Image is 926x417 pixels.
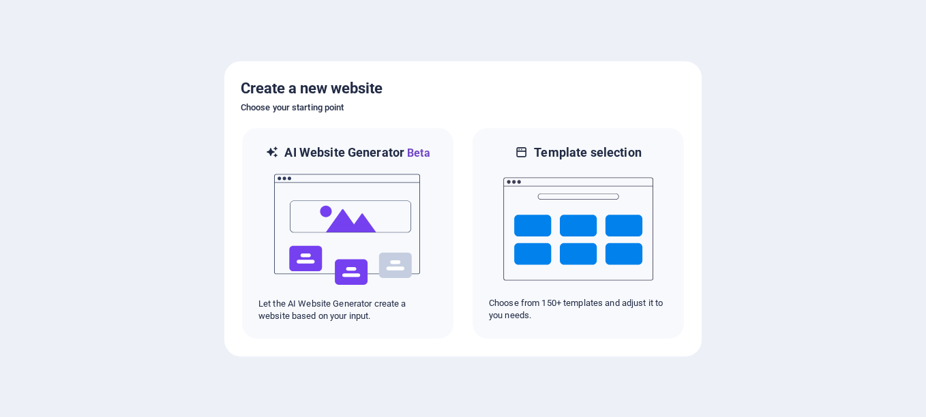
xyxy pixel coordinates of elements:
[241,127,455,340] div: AI Website GeneratorBetaaiLet the AI Website Generator create a website based on your input.
[284,144,430,161] h6: AI Website Generator
[471,127,685,340] div: Template selectionChoose from 150+ templates and adjust it to you needs.
[489,297,668,322] p: Choose from 150+ templates and adjust it to you needs.
[258,298,437,322] p: Let the AI Website Generator create a website based on your input.
[241,78,685,99] h5: Create a new website
[273,161,423,298] img: ai
[241,99,685,116] h6: Choose your starting point
[534,144,641,161] h6: Template selection
[404,146,430,159] span: Beta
